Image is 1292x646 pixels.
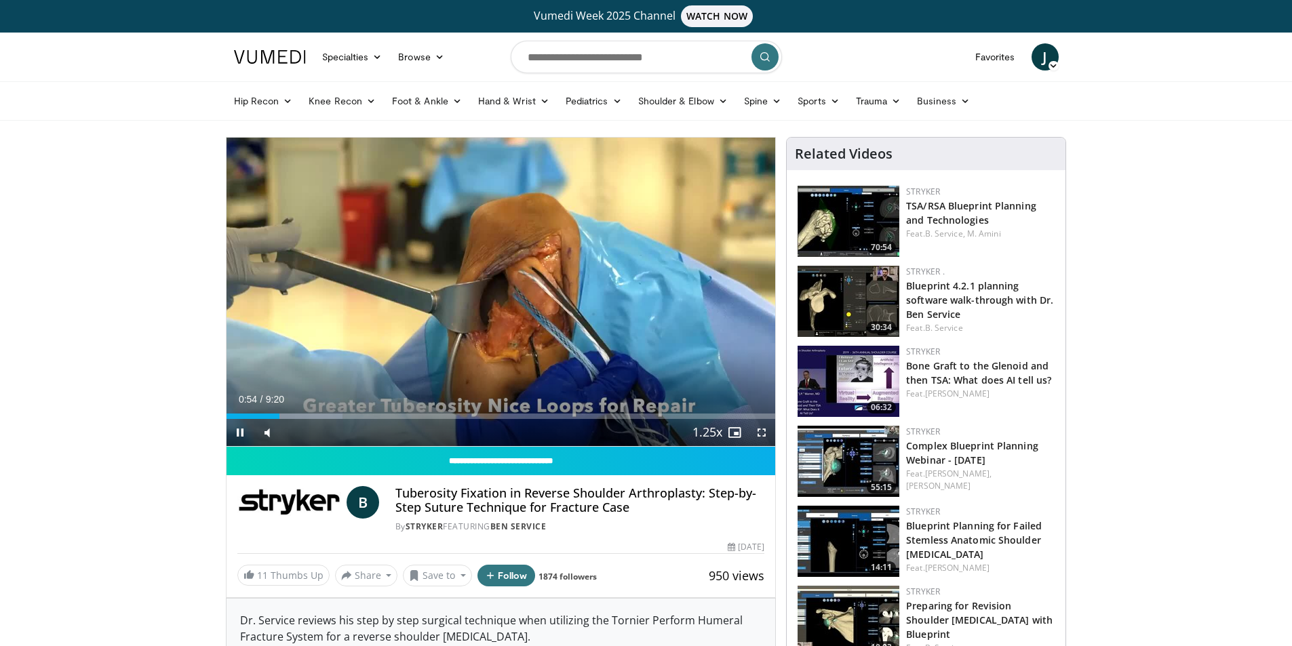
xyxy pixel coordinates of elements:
[925,562,990,573] a: [PERSON_NAME]
[906,322,1055,334] div: Feat.
[848,87,909,115] a: Trauma
[470,87,557,115] a: Hand & Wrist
[798,346,899,417] img: 2fe98b9b-57e2-46a3-a8ae-c8f1b1498471.150x105_q85_crop-smart_upscale.jpg
[390,43,452,70] a: Browse
[477,565,536,586] button: Follow
[236,5,1057,27] a: Vumedi Week 2025 ChannelWATCH NOW
[906,586,940,597] a: Stryker
[906,266,945,277] a: Stryker .
[748,419,775,446] button: Fullscreen
[967,43,1023,70] a: Favorites
[406,521,444,532] a: Stryker
[227,138,776,447] video-js: Video Player
[254,419,281,446] button: Mute
[694,419,721,446] button: Playback Rate
[867,321,896,334] span: 30:34
[728,541,764,553] div: [DATE]
[260,394,263,405] span: /
[867,401,896,413] span: 06:32
[257,569,268,582] span: 11
[925,468,992,479] a: [PERSON_NAME],
[557,87,630,115] a: Pediatrics
[906,480,971,491] a: [PERSON_NAME]
[906,279,1053,321] a: Blueprint 4.2.1 planning software walk-through with Dr. Ben Service
[335,565,398,586] button: Share
[925,322,963,334] a: B. Service
[234,50,306,64] img: VuMedi Logo
[736,87,789,115] a: Spine
[789,87,848,115] a: Sports
[721,419,748,446] button: Enable picture-in-picture mode
[681,5,753,27] span: WATCH NOW
[867,241,896,254] span: 70:54
[239,394,257,405] span: 0:54
[906,506,940,517] a: Stryker
[798,186,899,257] img: a4d3b802-610a-4c4d-91a4-ffc1b6f0ec47.150x105_q85_crop-smart_upscale.jpg
[906,228,1055,240] div: Feat.
[906,199,1036,226] a: TSA/RSA Blueprint Planning and Technologies
[906,359,1051,386] a: Bone Graft to the Glenoid and then TSA: What does AI tell us?
[798,266,899,337] a: 30:34
[906,346,940,357] a: Stryker
[795,146,893,162] h4: Related Videos
[798,346,899,417] a: 06:32
[925,388,990,399] a: [PERSON_NAME]
[384,87,470,115] a: Foot & Ankle
[798,506,899,577] img: c13ded17-286e-4953-b0b0-4a5850984392.150x105_q85_crop-smart_upscale.jpg
[300,87,384,115] a: Knee Recon
[395,486,764,515] h4: Tuberosity Fixation in Reverse Shoulder Arthroplasty: Step-by-Step Suture Technique for Fracture ...
[906,599,1053,641] a: Preparing for Revision Shoulder [MEDICAL_DATA] with Blueprint
[867,561,896,573] span: 14:11
[227,419,254,446] button: Pause
[909,87,978,115] a: Business
[237,565,330,586] a: 11 Thumbs Up
[798,506,899,577] a: 14:11
[237,486,341,519] img: Stryker
[906,562,1055,574] div: Feat.
[798,426,899,497] a: 55:15
[906,519,1042,561] a: Blueprint Planning for Failed Stemless Anatomic Shoulder [MEDICAL_DATA]
[630,87,736,115] a: Shoulder & Elbow
[709,567,764,584] span: 950 views
[347,486,379,519] a: B
[906,388,1055,400] div: Feat.
[539,571,597,582] a: 1874 followers
[226,87,301,115] a: Hip Recon
[867,481,896,493] span: 55:15
[798,426,899,497] img: 2640b230-daff-4365-83bd-21e2b960ecb5.150x105_q85_crop-smart_upscale.jpg
[395,521,764,533] div: By FEATURING
[798,266,899,337] img: 9fb1103d-667f-4bf7-ae7b-90017cecf1e6.150x105_q85_crop-smart_upscale.jpg
[1032,43,1059,70] a: J
[925,228,965,239] a: B. Service,
[511,41,782,73] input: Search topics, interventions
[227,413,776,419] div: Progress Bar
[967,228,1001,239] a: M. Amini
[906,468,1055,492] div: Feat.
[403,565,472,586] button: Save to
[906,439,1038,466] a: Complex Blueprint Planning Webinar - [DATE]
[798,186,899,257] a: 70:54
[490,521,547,532] a: Ben Service
[906,426,940,437] a: Stryker
[906,186,940,197] a: Stryker
[314,43,391,70] a: Specialties
[266,394,284,405] span: 9:20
